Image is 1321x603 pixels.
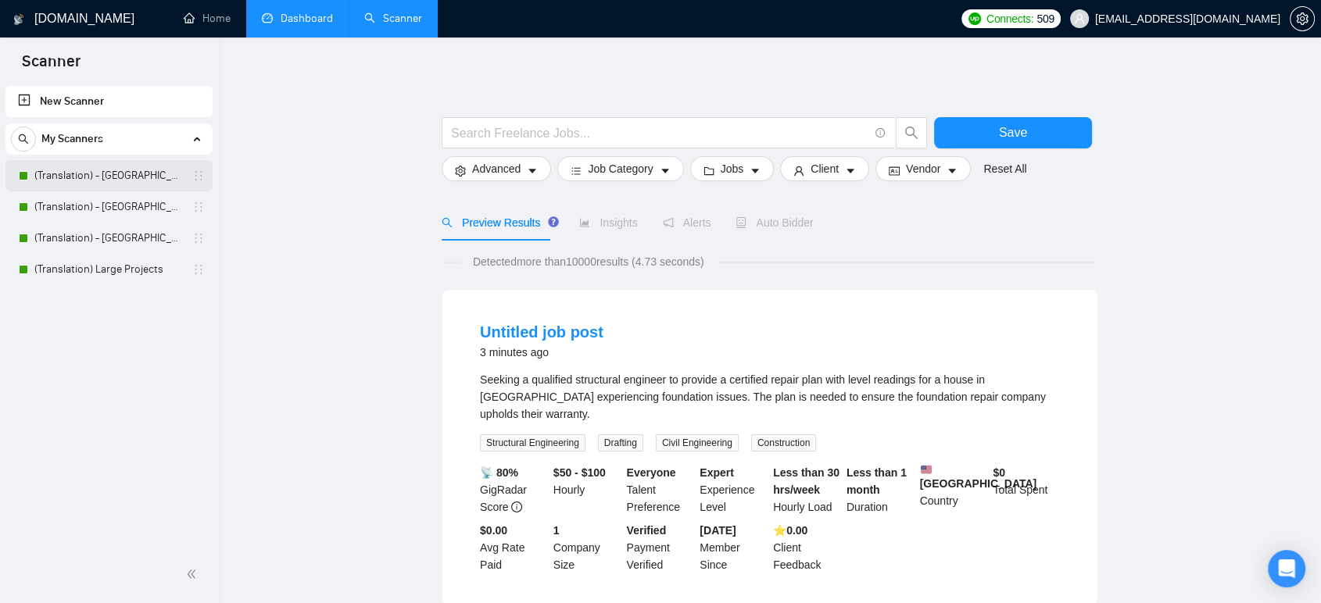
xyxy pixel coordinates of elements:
span: search [442,217,453,228]
span: setting [1291,12,1314,25]
a: setting [1290,12,1315,25]
span: user [793,165,804,177]
div: Payment Verified [624,522,697,573]
span: Detected more than 10000 results (4.73 seconds) [462,253,715,270]
span: caret-down [845,165,856,177]
span: notification [663,217,674,228]
a: searchScanner [364,12,422,25]
button: barsJob Categorycaret-down [557,156,683,181]
span: Scanner [9,50,93,83]
span: holder [192,201,205,213]
span: caret-down [527,165,538,177]
div: Tooltip anchor [546,215,560,229]
div: Hourly Load [770,464,843,516]
span: idcard [889,165,900,177]
div: Duration [843,464,917,516]
div: Total Spent [990,464,1063,516]
button: search [896,117,927,148]
button: userClientcaret-down [780,156,869,181]
img: 🇺🇸 [921,464,932,475]
span: holder [192,232,205,244]
span: Client [811,160,839,177]
span: info-circle [511,501,522,512]
span: Construction [751,434,816,451]
b: Verified [627,524,667,537]
div: Member Since [696,522,770,573]
b: ⭐️ 0.00 [773,524,807,537]
b: $50 - $100 [553,466,606,479]
span: Insights [579,216,637,229]
div: Open Intercom Messenger [1268,550,1305,587]
span: user [1074,13,1085,24]
a: dashboardDashboard [262,12,333,25]
span: area-chart [579,217,590,228]
span: holder [192,263,205,276]
span: Preview Results [442,216,554,229]
b: [DATE] [700,524,736,537]
b: Less than 30 hrs/week [773,466,839,496]
span: search [897,126,926,140]
a: (Translation) Large Projects [34,254,183,285]
a: homeHome [184,12,231,25]
div: Hourly [550,464,624,516]
span: Auto Bidder [736,216,813,229]
span: Alerts [663,216,711,229]
span: caret-down [947,165,958,177]
span: holder [192,169,205,182]
span: caret-down [750,165,761,177]
div: Experience Level [696,464,770,516]
span: robot [736,217,746,228]
span: Jobs [721,160,744,177]
b: $ 0 [993,466,1005,479]
div: GigRadar Score [477,464,550,516]
a: (Translation) - [GEOGRAPHIC_DATA] [34,160,183,191]
button: idcardVendorcaret-down [875,156,971,181]
span: My Scanners [41,123,103,155]
span: info-circle [875,128,886,138]
span: setting [455,165,466,177]
span: Job Category [588,160,653,177]
img: upwork-logo.png [968,12,981,25]
div: Company Size [550,522,624,573]
b: Less than 1 month [847,466,907,496]
b: 📡 80% [480,466,518,479]
img: logo [13,7,24,32]
li: My Scanners [5,123,213,285]
span: folder [703,165,714,177]
span: Save [999,123,1027,142]
div: 3 minutes ago [480,343,603,362]
div: Client Feedback [770,522,843,573]
b: $0.00 [480,524,507,537]
span: search [12,134,35,145]
div: Seeking a qualified structural engineer to provide a certified repair plan with level readings fo... [480,371,1060,423]
a: Untitled job post [480,323,603,341]
span: Vendor [906,160,940,177]
a: Reset All [983,160,1026,177]
div: Avg Rate Paid [477,522,550,573]
span: double-left [186,566,202,582]
button: Save [934,117,1092,148]
span: Civil Engineering [656,434,739,451]
b: Everyone [627,466,676,479]
span: bars [571,165,582,177]
span: caret-down [660,165,671,177]
input: Search Freelance Jobs... [451,123,868,143]
span: Connects: [986,10,1033,27]
button: settingAdvancedcaret-down [442,156,551,181]
span: 509 [1036,10,1054,27]
span: Drafting [598,434,643,451]
div: Talent Preference [624,464,697,516]
a: New Scanner [18,86,200,117]
button: search [11,127,36,152]
span: Advanced [472,160,521,177]
a: (Translation) - [GEOGRAPHIC_DATA] [34,191,183,223]
button: setting [1290,6,1315,31]
a: (Translation) - [GEOGRAPHIC_DATA] [34,223,183,254]
li: New Scanner [5,86,213,117]
span: Structural Engineering [480,434,585,451]
button: folderJobscaret-down [690,156,775,181]
b: 1 [553,524,560,537]
div: Country [917,464,990,516]
b: Expert [700,466,734,479]
b: [GEOGRAPHIC_DATA] [920,464,1037,490]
